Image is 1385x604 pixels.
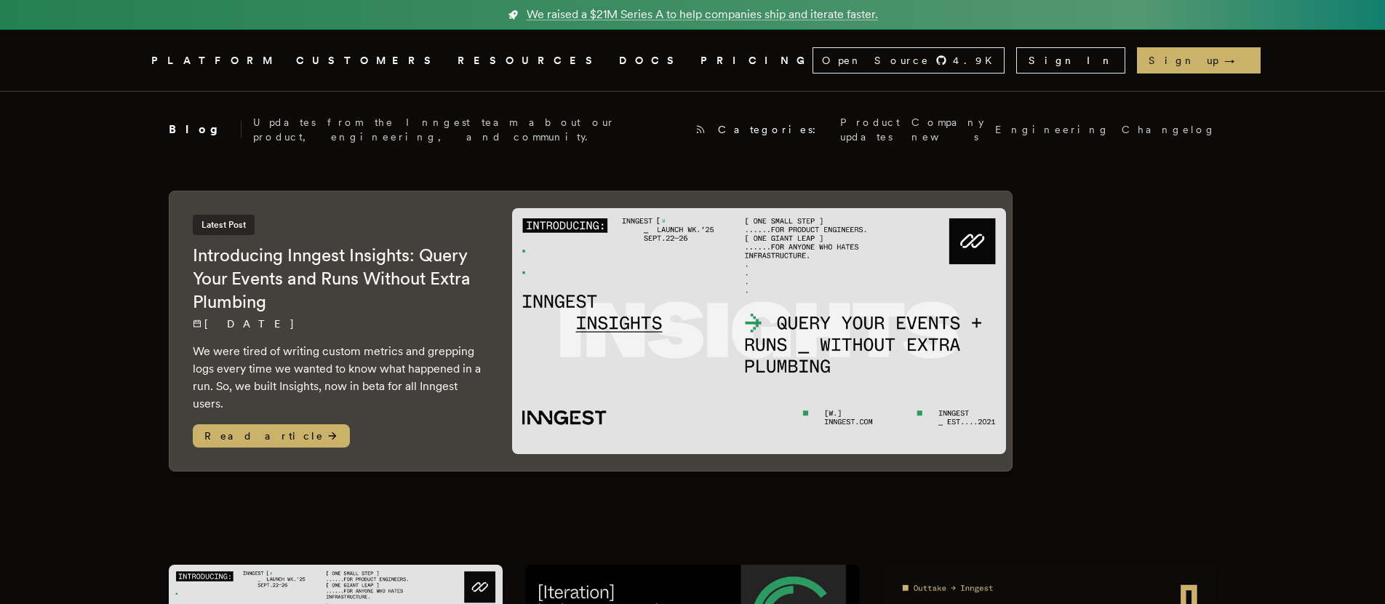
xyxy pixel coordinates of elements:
a: Product updates [840,115,900,144]
span: Open Source [822,53,930,68]
a: Sign up [1137,47,1261,73]
a: DOCS [619,52,683,70]
span: Latest Post [193,215,255,235]
p: We were tired of writing custom metrics and grepping logs every time we wanted to know what happe... [193,343,483,413]
img: Featured image for Introducing Inngest Insights: Query Your Events and Runs Without Extra Plumbin... [512,208,1006,455]
span: Categories: [718,122,829,137]
a: CUSTOMERS [296,52,440,70]
a: PRICING [701,52,813,70]
button: PLATFORM [151,52,279,70]
a: Company news [911,115,983,144]
span: 4.9 K [953,53,1001,68]
h2: Introducing Inngest Insights: Query Your Events and Runs Without Extra Plumbing [193,244,483,314]
p: Updates from the Inngest team about our product, engineering, and community. [253,115,683,144]
h2: Blog [169,121,242,138]
a: Latest PostIntroducing Inngest Insights: Query Your Events and Runs Without Extra Plumbing[DATE] ... [169,191,1013,472]
button: RESOURCES [458,52,602,70]
span: → [1224,53,1249,68]
p: [DATE] [193,317,483,331]
span: We raised a $21M Series A to help companies ship and iterate faster. [527,6,878,23]
span: Read article [193,424,350,448]
a: Changelog [1122,122,1216,137]
a: Engineering [995,122,1110,137]
nav: Global [111,30,1274,91]
a: Sign In [1016,47,1125,73]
